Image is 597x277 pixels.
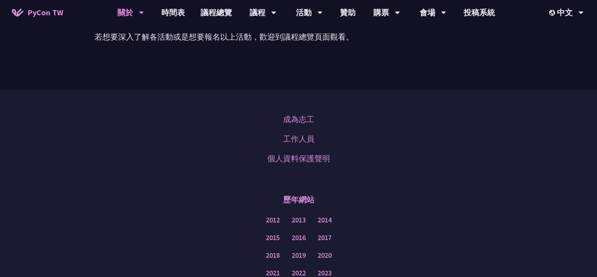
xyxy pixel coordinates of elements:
a: 2019 [292,251,306,261]
p: 歷年網站 [283,188,314,211]
a: 2013 [292,215,306,225]
a: 工作人員 [283,133,314,145]
a: 2015 [266,233,280,243]
a: 個人資料保護聲明 [267,153,330,164]
img: Home icon of PyCon TW 2025 [12,9,24,16]
a: 2017 [318,233,332,243]
a: 2020 [318,251,332,261]
a: 2018 [266,251,280,261]
a: 成為志工 [283,113,314,125]
a: 2012 [266,215,280,225]
a: PyCon TW [4,3,71,22]
span: PyCon TW [27,7,63,18]
a: 2014 [318,215,332,225]
p: 若想要深入了解各活動或是想要報名以上活動，歡迎到議程總覽頁面觀看。 [95,31,503,43]
img: Locale Icon [549,10,557,16]
a: 2016 [292,233,306,243]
